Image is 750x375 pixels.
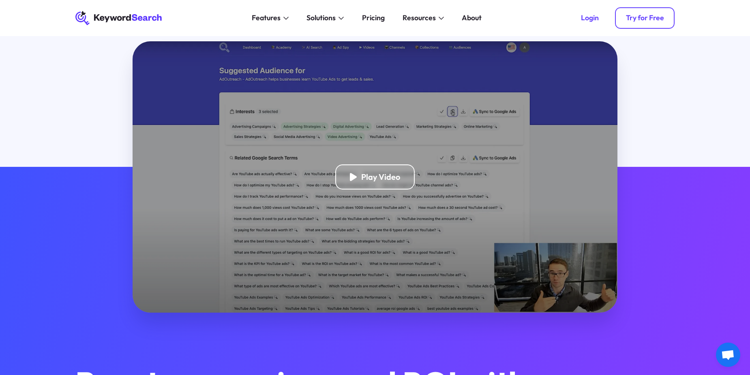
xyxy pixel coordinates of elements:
[362,13,385,23] div: Pricing
[403,13,436,23] div: Resources
[252,13,281,23] div: Features
[456,11,487,25] a: About
[570,7,610,29] a: Login
[581,13,599,22] div: Login
[615,7,675,29] a: Try for Free
[716,343,740,367] a: Open chat
[361,172,400,182] div: Play Video
[133,41,617,312] a: open lightbox
[306,13,336,23] div: Solutions
[356,11,390,25] a: Pricing
[462,13,482,23] div: About
[626,13,664,22] div: Try for Free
